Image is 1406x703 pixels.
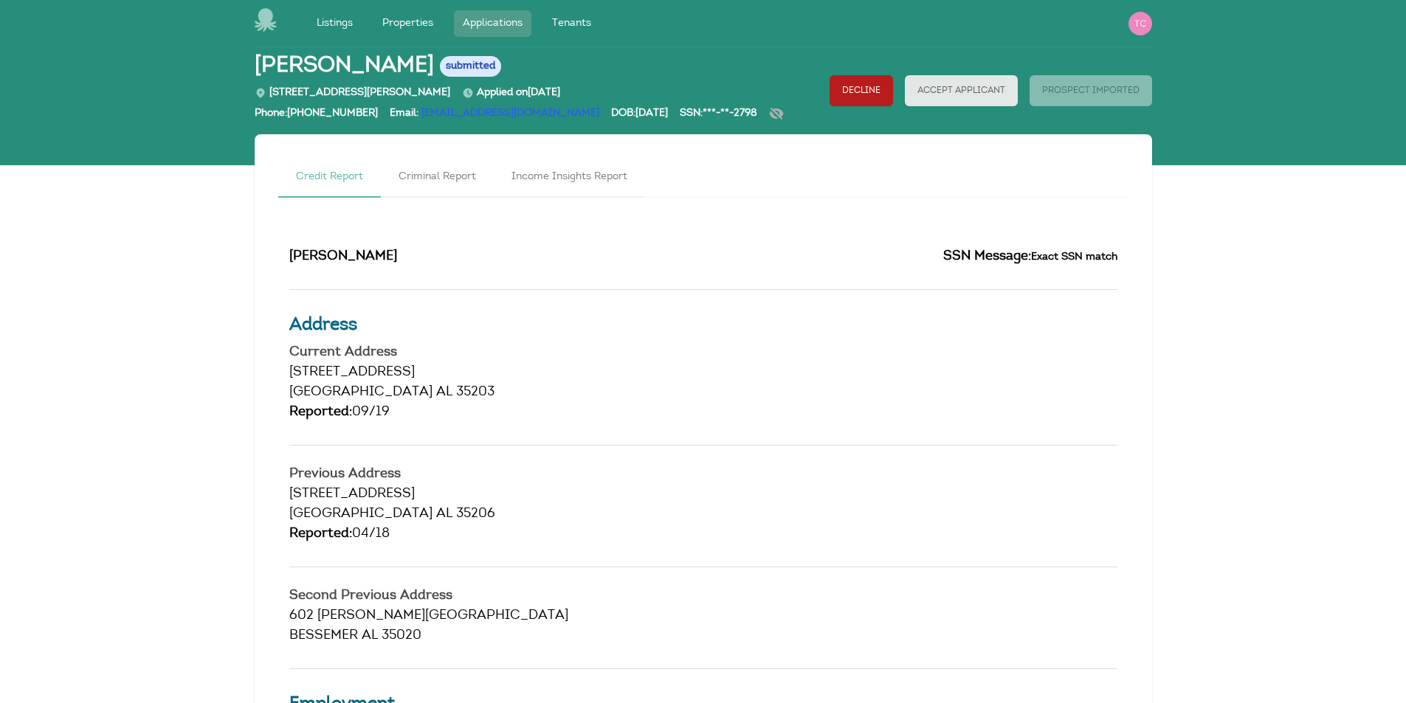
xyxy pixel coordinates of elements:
div: Phone: [PHONE_NUMBER] [255,106,378,128]
a: Applications [454,10,531,37]
div: DOB: [DATE] [611,106,668,128]
span: BESSEMER [289,629,358,643]
div: 09/19 [289,403,1117,423]
a: [EMAIL_ADDRESS][DOMAIN_NAME] [421,108,599,119]
button: Accept Applicant [905,75,1018,106]
a: Listings [308,10,362,37]
span: [GEOGRAPHIC_DATA] [289,386,433,399]
nav: Tabs [278,158,1128,198]
span: [STREET_ADDRESS] [289,366,415,379]
a: Tenants [543,10,600,37]
a: Credit Report [278,158,381,198]
span: Reported: [289,527,352,541]
span: SSN Message: [943,250,1031,263]
span: 35203 [456,386,494,399]
a: Properties [373,10,442,37]
button: Decline [830,75,893,106]
span: 35020 [382,629,421,643]
span: Applied on [DATE] [462,88,560,98]
span: AL [436,508,452,521]
span: [GEOGRAPHIC_DATA] [289,508,433,521]
div: 04/18 [289,524,1117,544]
span: [STREET_ADDRESS][PERSON_NAME] [255,88,450,98]
span: AL [362,629,378,643]
h4: Previous Address [289,468,1117,481]
h4: Second Previous Address [289,589,1117,603]
a: Income Insights Report [494,158,645,198]
span: AL [436,386,452,399]
span: Reported: [289,406,352,419]
span: 602 [PERSON_NAME][GEOGRAPHIC_DATA] [289,609,568,623]
h4: Current Address [289,346,1117,359]
span: submitted [440,56,501,77]
span: [STREET_ADDRESS] [289,488,415,501]
small: Exact SSN match [1031,252,1117,263]
span: 35206 [456,508,495,521]
div: Email: [390,106,599,128]
h2: [PERSON_NAME] [289,247,692,267]
h3: Address [289,312,1117,339]
a: Criminal Report [381,158,494,198]
span: [PERSON_NAME] [255,53,434,80]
